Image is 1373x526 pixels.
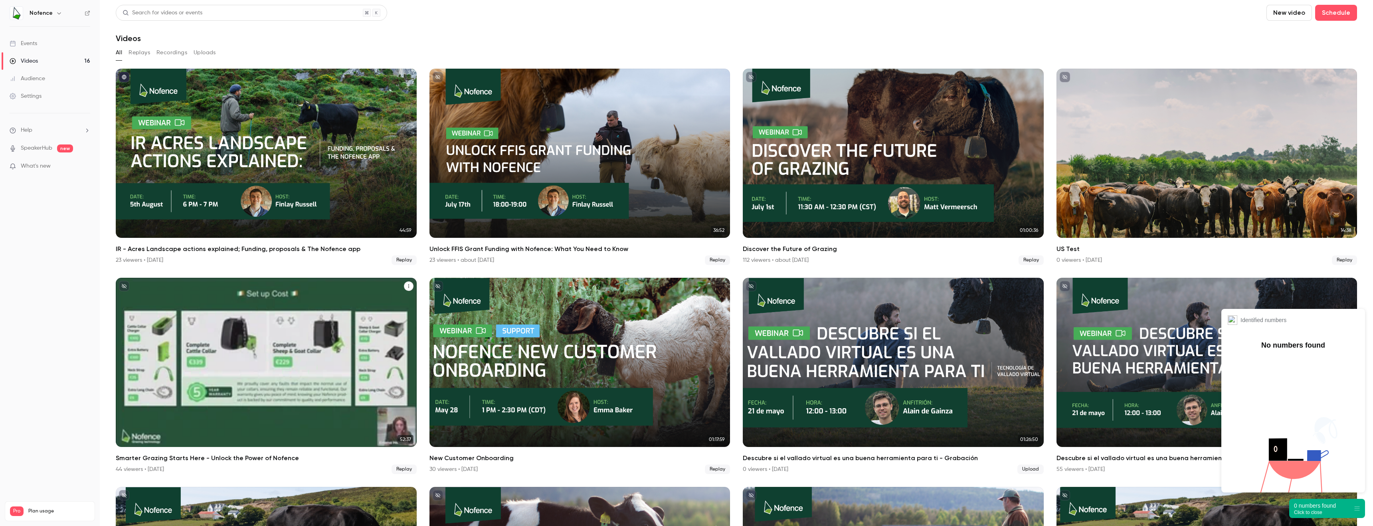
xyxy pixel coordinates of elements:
span: 14:38 [1338,226,1354,235]
button: unpublished [433,72,443,82]
li: Smarter Grazing Starts Here - Unlock the Power of Nofence [116,278,417,474]
div: Audience [10,75,45,83]
div: 0 viewers • [DATE] [1056,256,1102,264]
a: 44:59IR - Acres Landscape actions explained; Funding, proposals & The Nofence app23 viewers • [DA... [116,69,417,265]
button: unpublished [433,490,443,500]
li: US Test [1056,69,1357,265]
h2: Discover the Future of Grazing [743,244,1044,254]
button: Uploads [194,46,216,59]
span: Upload [1017,465,1044,474]
div: Videos [10,57,38,65]
h2: Smarter Grazing Starts Here - Unlock the Power of Nofence [116,453,417,463]
button: unpublished [119,281,129,291]
a: SpeakerHub [21,144,52,152]
button: published [119,72,129,82]
a: 01:17:59New Customer Onboarding30 viewers • [DATE]Replay [429,278,730,474]
span: Replay [705,255,730,265]
li: Descubre si el vallado virtual es una buena herramienta para ti - Grabación [743,278,1044,474]
li: IR - Acres Landscape actions explained; Funding, proposals & The Nofence app [116,69,417,265]
h2: New Customer Onboarding [429,453,730,463]
div: 0 viewers • [DATE] [743,465,788,473]
h2: US Test [1056,244,1357,254]
span: Replay [705,465,730,474]
a: 14:38US Test0 viewers • [DATE]Replay [1056,69,1357,265]
button: unpublished [433,281,443,291]
span: 01:00:36 [1017,226,1041,235]
button: Recordings [156,46,187,59]
span: 01:17:59 [706,435,727,444]
li: Descubre si el vallado virtual es una buena herramienta para ti [1056,278,1357,474]
div: 44 viewers • [DATE] [116,465,164,473]
span: Help [21,126,32,134]
a: 36:52Unlock FFIS Grant Funding with Nofence: What You Need to Know23 viewers • about [DATE]Replay [429,69,730,265]
li: help-dropdown-opener [10,126,90,134]
div: 55 viewers • [DATE] [1056,465,1105,473]
button: New video [1266,5,1312,21]
button: unpublished [1060,490,1070,500]
div: 112 viewers • about [DATE] [743,256,809,264]
h6: Nofence [30,9,53,17]
div: Search for videos or events [123,9,202,17]
span: Pro [10,506,24,516]
span: 36:52 [711,226,727,235]
div: Settings [10,92,42,100]
section: Videos [116,5,1357,521]
span: Replay [392,465,417,474]
h2: Descubre si el vallado virtual es una buena herramienta para ti [1056,453,1357,463]
h2: IR - Acres Landscape actions explained; Funding, proposals & The Nofence app [116,244,417,254]
button: unpublished [746,490,756,500]
span: 52:37 [398,435,413,444]
span: Replay [1019,255,1044,265]
button: Schedule [1315,5,1357,21]
button: unpublished [119,490,129,500]
button: All [116,46,122,59]
h2: Unlock FFIS Grant Funding with Nofence: What You Need to Know [429,244,730,254]
li: New Customer Onboarding [429,278,730,474]
div: 23 viewers • [DATE] [116,256,163,264]
button: unpublished [746,281,756,291]
a: 01:00:36Discover the Future of Grazing112 viewers • about [DATE]Replay [743,69,1044,265]
img: Nofence [10,7,23,20]
div: 30 viewers • [DATE] [429,465,478,473]
span: Replay [392,255,417,265]
button: unpublished [1060,72,1070,82]
a: 01:28:28Descubre si el vallado virtual es una buena herramienta para ti55 viewers • [DATE]Replay [1056,278,1357,474]
span: 44:59 [397,226,413,235]
div: 23 viewers • about [DATE] [429,256,494,264]
span: new [57,144,73,152]
span: 01:26:50 [1018,435,1041,444]
span: What's new [21,162,51,170]
h1: Videos [116,34,141,43]
li: Discover the Future of Grazing [743,69,1044,265]
a: 52:37Smarter Grazing Starts Here - Unlock the Power of Nofence44 viewers • [DATE]Replay [116,278,417,474]
button: unpublished [1060,281,1070,291]
h2: Descubre si el vallado virtual es una buena herramienta para ti - Grabación [743,453,1044,463]
span: Replay [1332,255,1357,265]
button: unpublished [746,72,756,82]
div: Events [10,40,37,47]
a: 01:26:50Descubre si el vallado virtual es una buena herramienta para ti - Grabación0 viewers • [D... [743,278,1044,474]
li: Unlock FFIS Grant Funding with Nofence: What You Need to Know [429,69,730,265]
iframe: Noticeable Trigger [81,163,90,170]
button: Replays [129,46,150,59]
span: Plan usage [28,508,90,514]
